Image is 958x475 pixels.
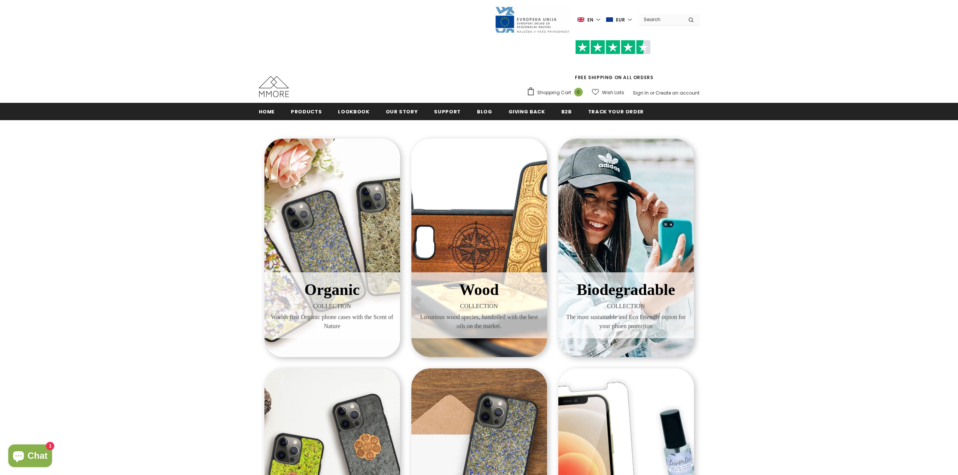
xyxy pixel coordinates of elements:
[561,103,572,120] a: B2B
[259,108,275,115] span: Home
[575,40,651,55] img: Trust Pilot Stars
[495,16,570,23] a: Javni Razpis
[588,108,644,115] span: Track your order
[477,103,492,120] a: Blog
[650,90,654,96] span: or
[616,16,625,24] span: EUR
[495,6,570,34] img: Javni Razpis
[6,444,54,469] inbox-online-store-chat: Shopify online store chat
[386,108,418,115] span: Our Story
[564,313,688,331] span: The most sustainable and Eco Friendly otpion for your phoen protection
[633,90,649,96] a: Sign In
[417,313,541,331] span: Luxurious wood species, handoiled with the best oils on the market.
[588,103,644,120] a: Track your order
[527,87,587,98] a: Shopping Cart 0
[527,43,700,81] span: FREE SHIPPING ON ALL ORDERS
[592,86,624,99] a: Wish Lists
[577,281,675,298] span: Biodegradable
[304,281,360,298] span: Organic
[602,89,624,96] span: Wish Lists
[639,14,683,25] input: Search Site
[509,103,545,120] a: Giving back
[259,76,289,97] img: MMORE Cases
[561,108,572,115] span: B2B
[564,302,688,311] span: COLLECTION
[417,302,541,311] span: COLLECTION
[434,108,461,115] span: support
[459,281,499,298] span: Wood
[386,103,418,120] a: Our Story
[587,16,593,24] span: en
[270,313,394,331] span: Worlds first Organic phone cases with the Scent of Nature
[291,103,322,120] a: Products
[270,302,394,311] span: COLLECTION
[574,88,583,96] span: 0
[537,89,571,96] span: Shopping Cart
[655,90,700,96] a: Create an account
[291,108,322,115] span: Products
[338,108,369,115] span: Lookbook
[259,103,275,120] a: Home
[578,17,584,23] img: i-lang-1.png
[509,108,545,115] span: Giving back
[338,103,369,120] a: Lookbook
[477,108,492,115] span: Blog
[527,54,700,74] iframe: Customer reviews powered by Trustpilot
[434,103,461,120] a: support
